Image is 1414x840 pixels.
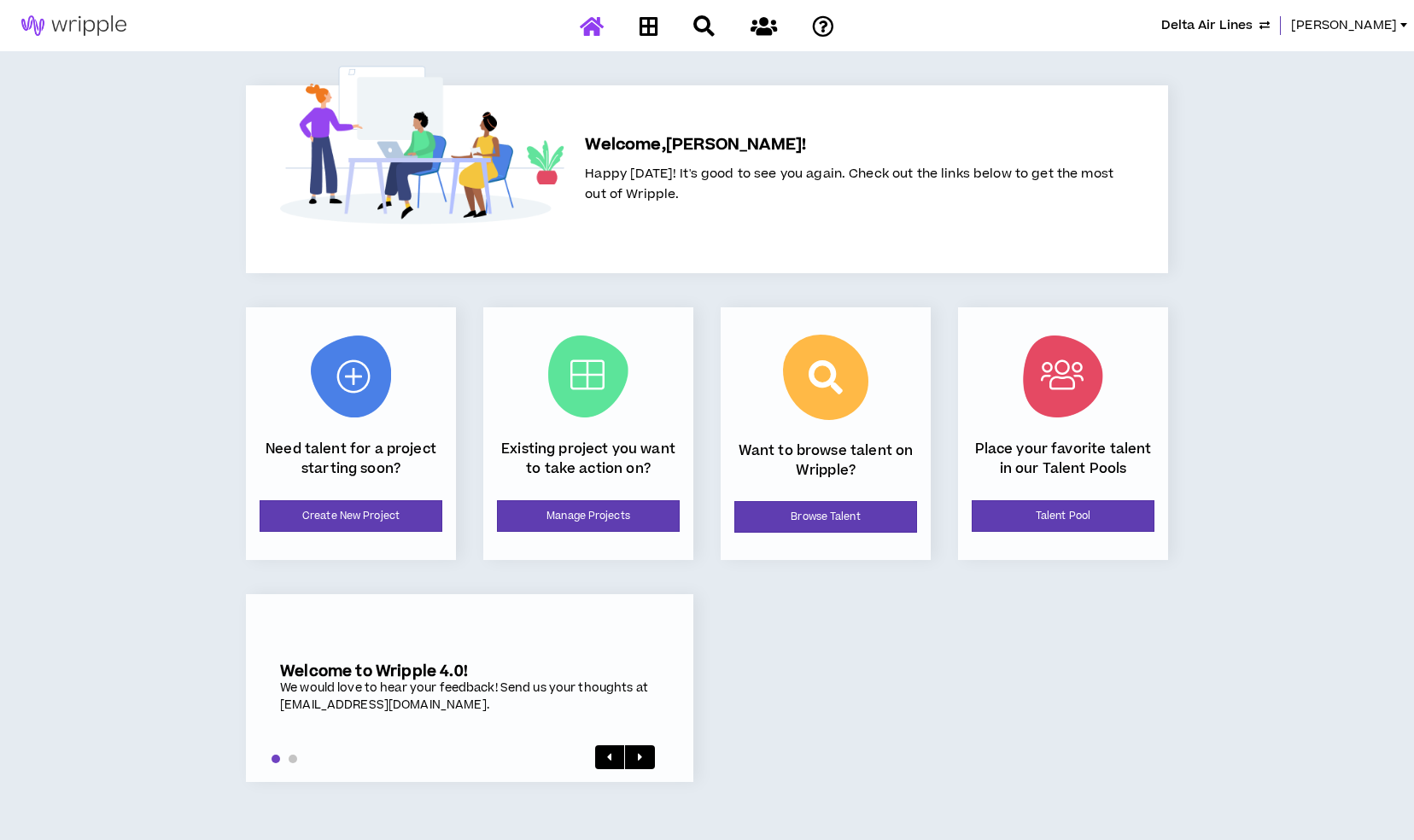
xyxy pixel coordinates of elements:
a: Browse Talent [734,501,917,533]
img: Talent Pool [1023,335,1103,417]
img: New Project [311,335,391,417]
p: Existing project you want to take action on? [497,440,680,478]
p: Want to browse talent on Wripple? [734,441,917,480]
span: Happy [DATE]! It's good to see you again. Check out the links below to get the most out of Wripple. [585,165,1113,203]
img: Current Projects [548,335,628,417]
h5: Welcome, [PERSON_NAME] ! [585,133,1113,157]
div: We would love to hear your feedback! Send us your thoughts at [EMAIL_ADDRESS][DOMAIN_NAME]. [280,680,659,714]
h5: Welcome to Wripple 4.0! [280,662,659,680]
p: Place your favorite talent in our Talent Pools [972,440,1154,478]
a: Manage Projects [497,500,680,532]
p: Need talent for a project starting soon? [260,440,442,478]
button: Delta Air Lines [1161,16,1270,35]
span: Delta Air Lines [1161,16,1253,35]
span: [PERSON_NAME] [1291,16,1397,35]
a: Talent Pool [972,500,1154,532]
a: Create New Project [260,500,442,532]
